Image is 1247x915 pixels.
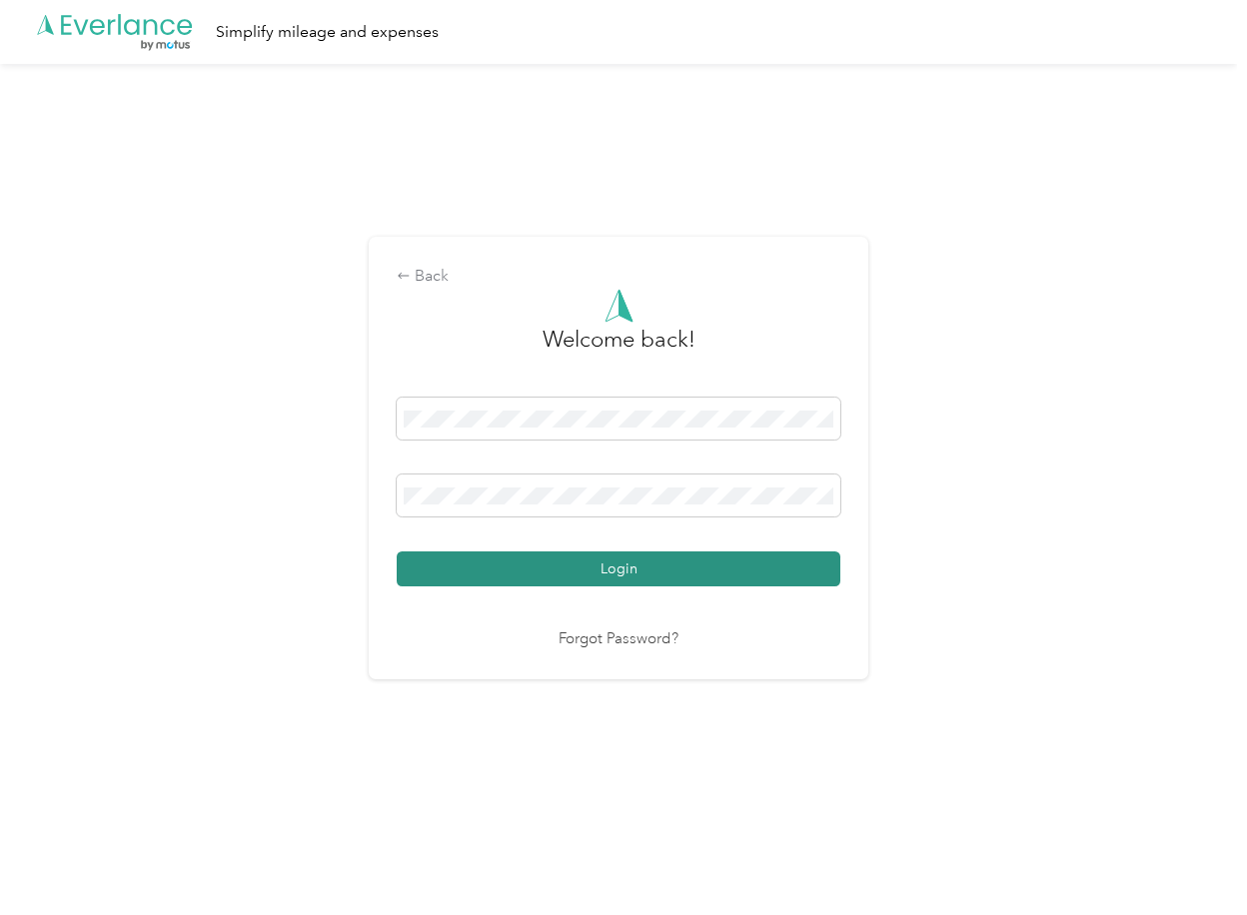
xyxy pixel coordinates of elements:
button: Login [397,551,840,586]
div: Back [397,265,840,289]
div: Simplify mileage and expenses [216,20,439,45]
a: Forgot Password? [559,628,678,651]
iframe: Everlance-gr Chat Button Frame [1135,803,1247,915]
h3: greeting [543,323,695,377]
